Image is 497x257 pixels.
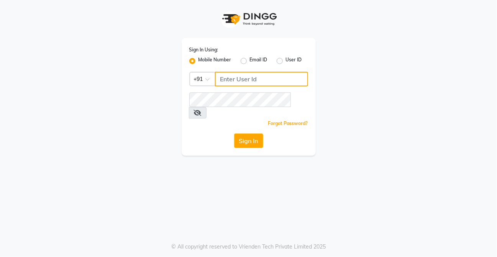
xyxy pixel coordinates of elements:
label: Email ID [250,56,267,66]
label: Mobile Number [198,56,231,66]
button: Sign In [234,133,263,148]
label: Sign In Using: [189,46,218,53]
label: User ID [286,56,302,66]
input: Username [215,72,308,86]
a: Forgot Password? [268,120,308,126]
img: logo1.svg [218,8,279,30]
input: Username [189,92,291,107]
